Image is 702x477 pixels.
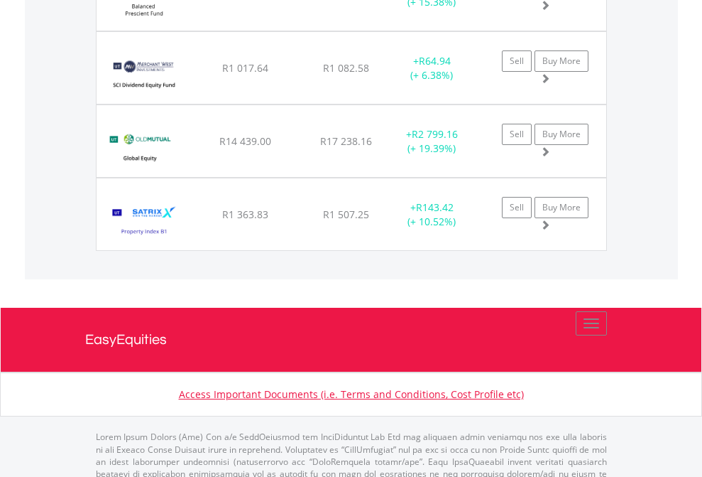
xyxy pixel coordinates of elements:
[222,61,268,75] span: R1 017.64
[412,127,458,141] span: R2 799.16
[416,200,454,214] span: R143.42
[323,208,369,221] span: R1 507.25
[502,124,532,145] a: Sell
[388,54,476,82] div: + (+ 6.38%)
[502,50,532,72] a: Sell
[104,50,185,100] img: UT.ZA.MEHA1.png
[179,387,524,401] a: Access Important Documents (i.e. Terms and Conditions, Cost Profile etc)
[323,61,369,75] span: R1 082.58
[388,127,476,156] div: + (+ 19.39%)
[534,50,588,72] a: Buy More
[219,134,271,148] span: R14 439.00
[222,208,268,221] span: R1 363.83
[320,134,372,148] span: R17 238.16
[502,197,532,218] a: Sell
[85,308,618,372] a: EasyEquities
[534,124,588,145] a: Buy More
[534,197,588,218] a: Buy More
[104,196,185,247] img: UT.ZA.STPB1.png
[419,54,451,68] span: R64.94
[388,200,476,229] div: + (+ 10.52%)
[104,123,175,173] img: UT.ZA.OMGB1.png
